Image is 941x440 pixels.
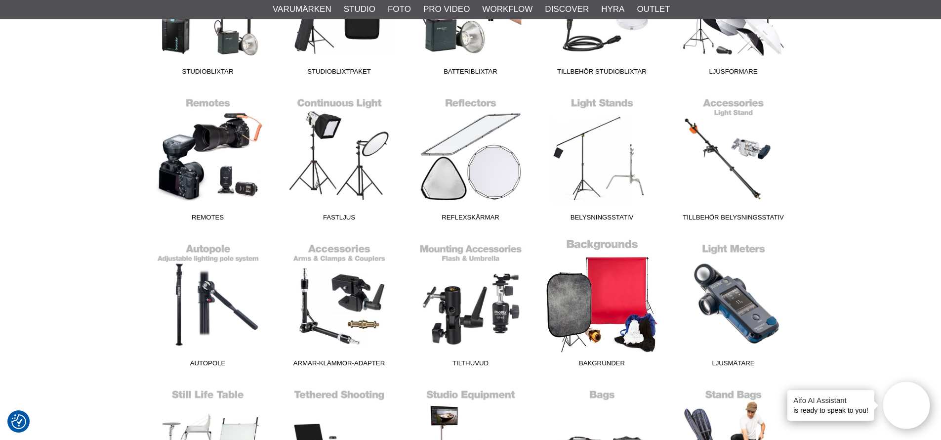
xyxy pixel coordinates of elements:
span: Fastljus [274,213,405,226]
span: Studioblixtpaket [274,67,405,80]
a: Belysningsstativ [536,92,668,226]
span: Tillbehör Belysningsstativ [668,213,799,226]
span: Ljusformare [668,67,799,80]
a: Fastljus [274,92,405,226]
a: Reflexskärmar [405,92,536,226]
span: Bakgrunder [536,358,668,372]
a: Discover [545,3,589,16]
a: Bakgrunder [536,238,668,372]
a: Workflow [482,3,532,16]
span: Reflexskärmar [405,213,536,226]
img: Revisit consent button [11,414,26,429]
a: Autopole [142,238,274,372]
a: Ljusmätare [668,238,799,372]
span: Ljusmätare [668,358,799,372]
span: Remotes [142,213,274,226]
a: Pro Video [423,3,470,16]
span: Batteriblixtar [405,67,536,80]
a: Varumärken [273,3,331,16]
div: is ready to speak to you! [787,390,874,421]
span: Armar-Klämmor-Adapter [274,358,405,372]
a: Tillbehör Belysningsstativ [668,92,799,226]
span: Tillbehör Studioblixtar [536,67,668,80]
h4: Aifo AI Assistant [793,395,868,405]
span: Studioblixtar [142,67,274,80]
a: Hyra [601,3,624,16]
a: Outlet [637,3,670,16]
a: Studio [344,3,375,16]
span: Belysningsstativ [536,213,668,226]
a: Foto [388,3,411,16]
a: Remotes [142,92,274,226]
a: Tilthuvud [405,238,536,372]
span: Tilthuvud [405,358,536,372]
a: Armar-Klämmor-Adapter [274,238,405,372]
button: Samtyckesinställningar [11,413,26,431]
span: Autopole [142,358,274,372]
